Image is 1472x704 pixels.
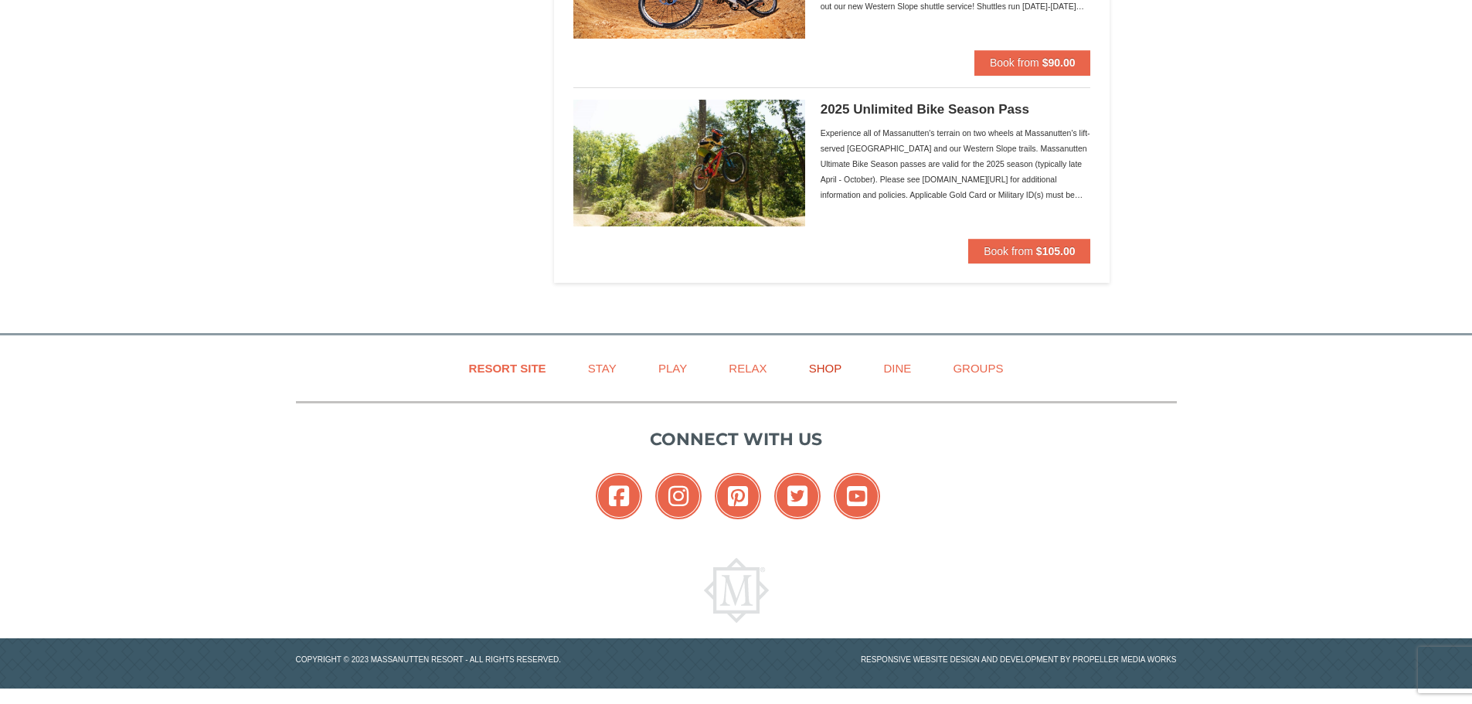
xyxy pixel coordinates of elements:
[704,558,769,623] img: Massanutten Resort Logo
[821,125,1091,202] div: Experience all of Massanutten's terrain on two wheels at Massanutten's lift-served [GEOGRAPHIC_DA...
[821,102,1091,117] h5: 2025 Unlimited Bike Season Pass
[569,351,636,386] a: Stay
[984,245,1033,257] span: Book from
[296,427,1177,452] p: Connect with us
[1036,245,1076,257] strong: $105.00
[790,351,862,386] a: Shop
[1042,56,1076,69] strong: $90.00
[639,351,706,386] a: Play
[284,654,736,665] p: Copyright © 2023 Massanutten Resort - All Rights Reserved.
[990,56,1039,69] span: Book from
[573,100,805,226] img: 6619937-192-d2455562.jpg
[861,655,1177,664] a: Responsive website design and development by Propeller Media Works
[450,351,566,386] a: Resort Site
[974,50,1091,75] button: Book from $90.00
[709,351,786,386] a: Relax
[968,239,1090,264] button: Book from $105.00
[933,351,1022,386] a: Groups
[864,351,930,386] a: Dine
